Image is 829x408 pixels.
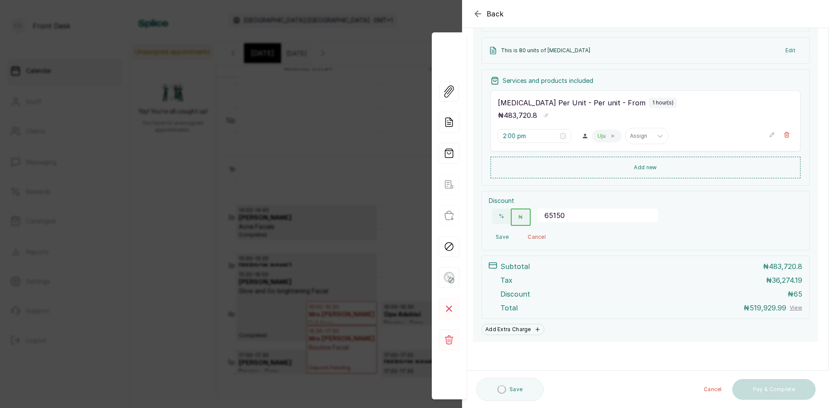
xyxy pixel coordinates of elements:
span: 483,720.8 [769,262,802,271]
p: Discount [489,196,658,205]
button: Cancel [697,379,729,400]
button: Add new [490,157,801,178]
p: ₦ [498,110,537,120]
span: 36,274.19 [772,276,802,285]
p: This is 80 units of [MEDICAL_DATA] [501,47,590,54]
button: Back [473,9,504,19]
span: 483,720.8 [504,111,537,120]
button: Edit [778,43,802,58]
p: ₦ [763,261,802,272]
p: [MEDICAL_DATA] Per Unit - Per unit - From [498,98,645,108]
span: Back [487,9,504,19]
p: Services and products included [503,76,593,85]
button: % [492,209,511,224]
p: Tax [500,275,513,285]
p: Discount [500,289,530,299]
span: 519,929.99 [750,304,786,312]
p: Subtotal [500,261,530,272]
input: Select time [503,131,558,141]
button: Save [476,378,544,401]
p: ₦ [788,289,802,299]
span: 65 [794,290,802,298]
button: ₦ [511,209,530,226]
button: View [790,304,802,311]
button: Add Extra Charge [481,324,544,335]
p: ₦ [744,303,786,313]
button: Save [489,229,516,245]
p: 1 hour(s) [652,99,674,106]
p: Uju [598,133,606,139]
button: Cancel [521,229,553,245]
p: ₦ [766,275,802,285]
button: Pay & Complete [732,379,816,400]
p: Total [500,303,518,313]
